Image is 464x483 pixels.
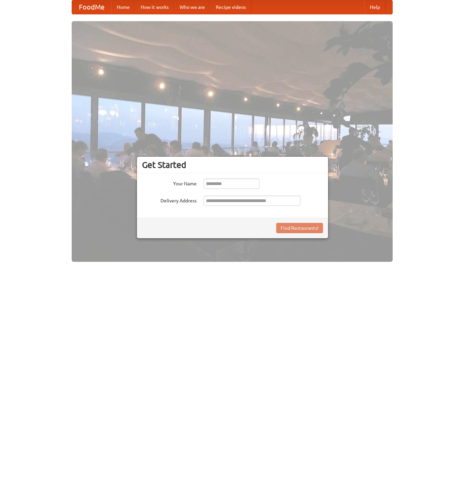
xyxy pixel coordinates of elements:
[276,223,323,233] button: Find Restaurants!
[142,160,323,170] h3: Get Started
[174,0,210,14] a: Who we are
[72,0,111,14] a: FoodMe
[142,196,197,204] label: Delivery Address
[364,0,385,14] a: Help
[111,0,135,14] a: Home
[142,179,197,187] label: Your Name
[135,0,174,14] a: How it works
[210,0,251,14] a: Recipe videos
